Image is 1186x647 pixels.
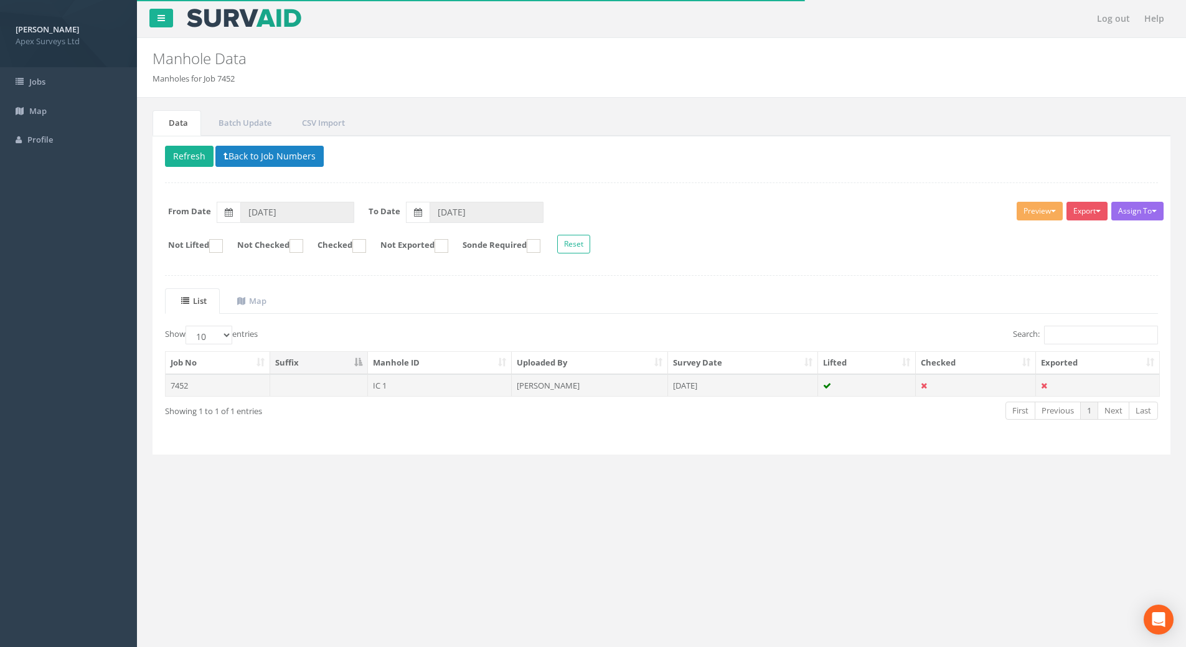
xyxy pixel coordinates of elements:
[27,134,53,145] span: Profile
[368,374,512,397] td: IC 1
[153,50,998,67] h2: Manhole Data
[16,24,79,35] strong: [PERSON_NAME]
[286,110,358,136] a: CSV Import
[368,239,448,253] label: Not Exported
[1044,326,1158,344] input: Search:
[166,352,270,374] th: Job No: activate to sort column ascending
[221,288,280,314] a: Map
[153,73,235,85] li: Manholes for Job 7452
[168,205,211,217] label: From Date
[16,35,121,47] span: Apex Surveys Ltd
[165,146,214,167] button: Refresh
[165,288,220,314] a: List
[215,146,324,167] button: Back to Job Numbers
[237,295,266,306] uib-tab-heading: Map
[450,239,540,253] label: Sonde Required
[512,352,668,374] th: Uploaded By: activate to sort column ascending
[186,326,232,344] select: Showentries
[305,239,366,253] label: Checked
[430,202,544,223] input: To Date
[368,352,512,374] th: Manhole ID: activate to sort column ascending
[181,295,207,306] uib-tab-heading: List
[156,239,223,253] label: Not Lifted
[1080,402,1098,420] a: 1
[29,76,45,87] span: Jobs
[165,326,258,344] label: Show entries
[29,105,47,116] span: Map
[153,110,201,136] a: Data
[1035,402,1081,420] a: Previous
[16,21,121,47] a: [PERSON_NAME] Apex Surveys Ltd
[202,110,285,136] a: Batch Update
[1098,402,1129,420] a: Next
[1005,402,1035,420] a: First
[165,400,568,417] div: Showing 1 to 1 of 1 entries
[818,352,916,374] th: Lifted: activate to sort column ascending
[166,374,270,397] td: 7452
[1066,202,1108,220] button: Export
[369,205,400,217] label: To Date
[1036,352,1159,374] th: Exported: activate to sort column ascending
[668,374,818,397] td: [DATE]
[240,202,354,223] input: From Date
[916,352,1036,374] th: Checked: activate to sort column ascending
[512,374,668,397] td: [PERSON_NAME]
[1111,202,1164,220] button: Assign To
[1144,605,1174,635] div: Open Intercom Messenger
[557,235,590,253] button: Reset
[668,352,818,374] th: Survey Date: activate to sort column ascending
[1017,202,1063,220] button: Preview
[1129,402,1158,420] a: Last
[1013,326,1158,344] label: Search:
[225,239,303,253] label: Not Checked
[270,352,368,374] th: Suffix: activate to sort column descending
